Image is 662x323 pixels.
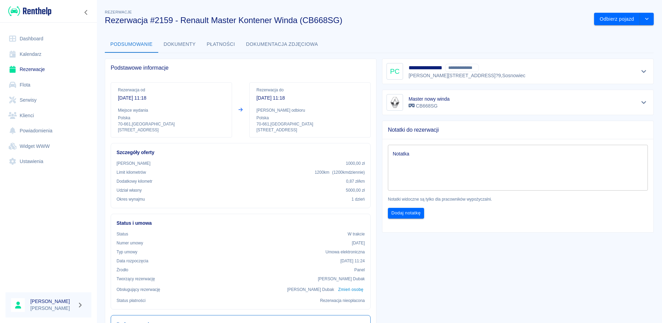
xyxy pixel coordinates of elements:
p: 70-661 , [GEOGRAPHIC_DATA] [257,121,363,127]
a: Kalendarz [6,47,91,62]
p: CB668SG [409,102,450,110]
p: Polska [257,115,363,121]
p: Panel [354,267,365,273]
button: Odbierz pojazd [594,13,640,26]
span: ( 1200 km dziennie ) [332,170,365,175]
img: Image [388,95,402,109]
span: Podstawowe informacje [111,64,371,71]
p: [PERSON_NAME] Dubak [318,276,365,282]
button: Płatności [201,36,241,53]
a: Flota [6,77,91,93]
p: [PERSON_NAME] odbioru [257,107,363,113]
a: Serwisy [6,92,91,108]
p: Umowa elektroniczna [325,249,365,255]
button: Podsumowanie [105,36,158,53]
span: Rezerwacje [105,10,132,14]
p: Obsługujący rezerwację [117,286,160,293]
p: Dodatkowy kilometr [117,178,152,184]
p: 1200 km [315,169,365,175]
p: Rezerwacja od [118,87,225,93]
p: 1 dzień [352,196,365,202]
p: Rezerwacja do [257,87,363,93]
p: Typ umowy [117,249,137,255]
h6: Master nowy winda [409,95,450,102]
p: Miejsce wydania [118,107,225,113]
button: Dodaj notatkę [388,208,424,219]
span: Notatki do rezerwacji [388,127,648,133]
p: [DATE] 11:18 [257,94,363,102]
p: Tworzący rezerwację [117,276,155,282]
button: Dokumenty [158,36,201,53]
a: Klienci [6,108,91,123]
p: [STREET_ADDRESS] [257,127,363,133]
p: 0,87 zł /km [346,178,365,184]
p: [PERSON_NAME] [30,305,74,312]
img: Renthelp logo [8,6,51,17]
p: Status [117,231,128,237]
p: 5000,00 zł [346,187,365,193]
button: Pokaż szczegóły [638,67,650,76]
p: Rezerwacja nieopłacona [320,297,365,304]
p: Data rozpoczęcia [117,258,148,264]
p: [PERSON_NAME][STREET_ADDRESS]?9 , Sosnowiec [409,72,525,79]
button: Zwiń nawigację [81,8,91,17]
button: Pokaż szczegóły [638,98,650,107]
a: Widget WWW [6,139,91,154]
p: 70-661 , [GEOGRAPHIC_DATA] [118,121,225,127]
h3: Rezerwacja #2159 - Renault Master Kontener Winda (CB668SG) [105,16,589,25]
p: [DATE] 11:24 [340,258,365,264]
p: [DATE] 11:18 [118,94,225,102]
div: PC [387,63,403,80]
p: [PERSON_NAME] [117,160,150,166]
button: Zmień osobę [337,285,365,295]
p: [STREET_ADDRESS] [118,127,225,133]
a: Dashboard [6,31,91,47]
p: Polska [118,115,225,121]
a: Ustawienia [6,154,91,169]
a: Renthelp logo [6,6,51,17]
p: [DATE] [352,240,365,246]
h6: [PERSON_NAME] [30,298,74,305]
h6: Szczegóły oferty [117,149,365,156]
h6: Status i umowa [117,220,365,227]
p: Udział własny [117,187,142,193]
p: Limit kilometrów [117,169,146,175]
p: [PERSON_NAME] Dubak [287,286,334,293]
button: drop-down [640,13,654,26]
a: Rezerwacje [6,62,91,77]
p: 1000,00 zł [346,160,365,166]
a: Powiadomienia [6,123,91,139]
p: W trakcie [348,231,365,237]
p: Numer umowy [117,240,143,246]
p: Okres wynajmu [117,196,145,202]
p: Żrodło [117,267,128,273]
p: Notatki widoczne są tylko dla pracowników wypożyczalni. [388,196,648,202]
p: Status płatności [117,297,146,304]
button: Dokumentacja zdjęciowa [241,36,324,53]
